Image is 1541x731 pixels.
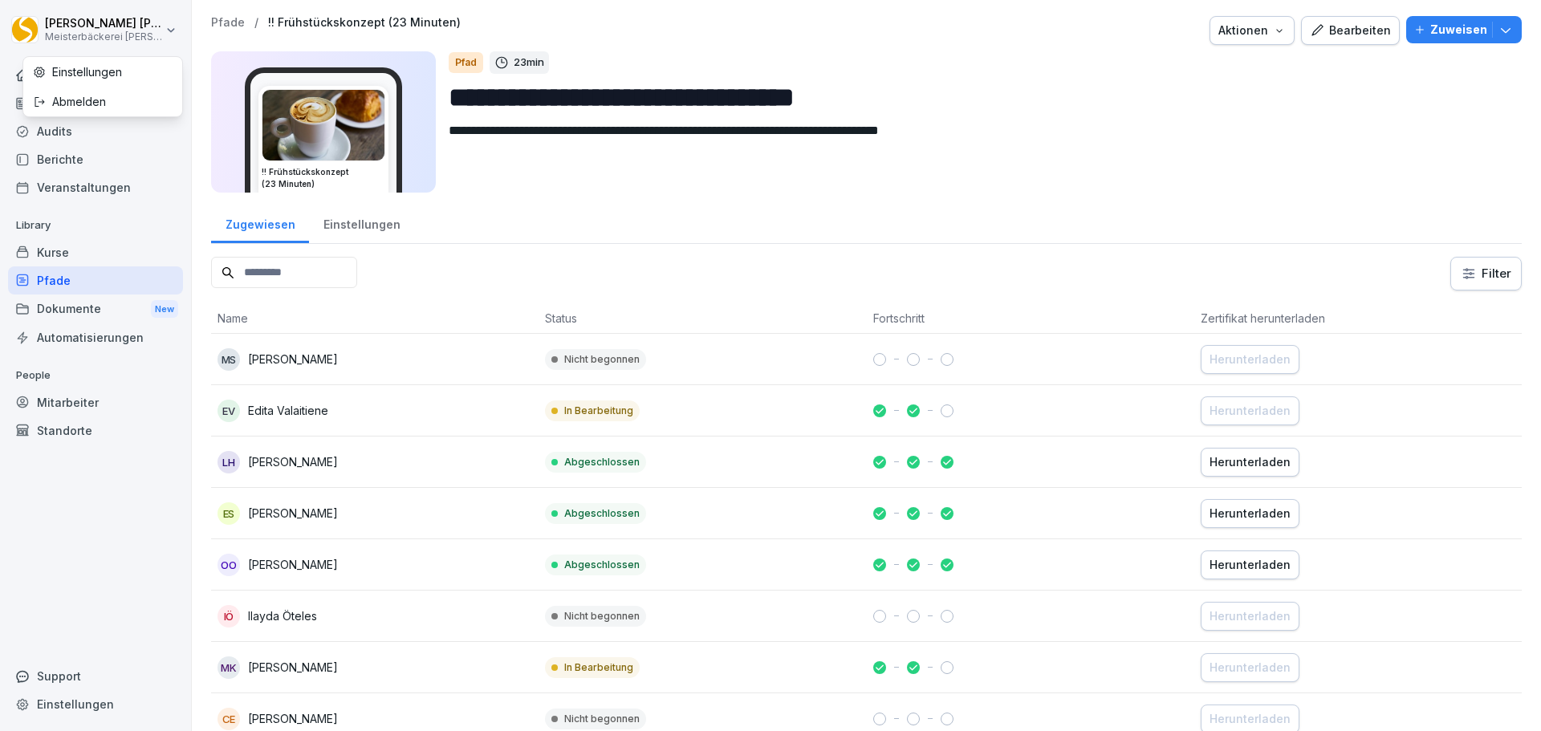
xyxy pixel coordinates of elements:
[1210,351,1291,368] div: Herunterladen
[1210,453,1291,471] div: Herunterladen
[1430,21,1487,39] p: Zuweisen
[1210,607,1291,625] div: Herunterladen
[23,57,182,87] div: Einstellungen
[1210,505,1291,522] div: Herunterladen
[1210,710,1291,728] div: Herunterladen
[1210,556,1291,574] div: Herunterladen
[1218,22,1286,39] div: Aktionen
[23,87,182,116] div: Abmelden
[1210,402,1291,420] div: Herunterladen
[1210,659,1291,676] div: Herunterladen
[1310,22,1391,39] div: Bearbeiten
